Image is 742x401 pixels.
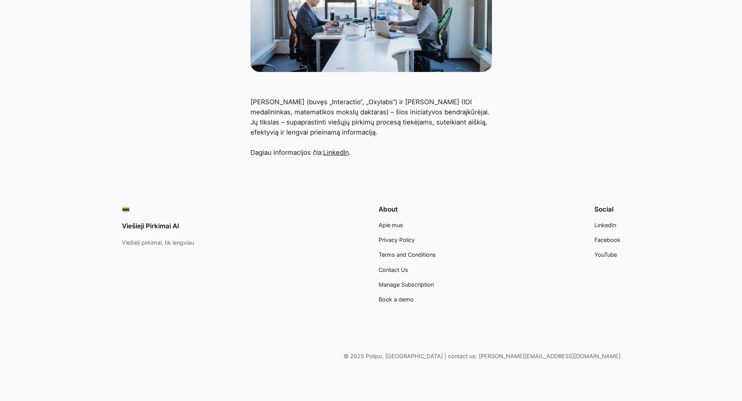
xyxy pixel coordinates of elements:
p: © 2025 Polipo, [GEOGRAPHIC_DATA] | contact us: [PERSON_NAME][EMAIL_ADDRESS][DOMAIN_NAME] [122,352,620,361]
a: Contact Us [379,266,408,274]
span: LinkedIn [594,222,616,228]
nav: Footer navigation 3 [594,221,620,259]
p: Viešieji pirkimai, tik lengviau [122,238,194,247]
a: YouTube [594,250,617,259]
h2: Social [594,205,620,213]
a: Terms and Conditions [379,250,436,259]
span: YouTube [594,251,617,258]
a: Manage Subscription [379,280,434,289]
a: Facebook [594,236,620,244]
a: Apie mus [379,221,403,229]
a: LinkedIn [323,149,349,156]
span: Terms and Conditions [379,251,436,258]
a: Privacy Policy [379,236,415,244]
span: Facebook [594,236,620,243]
a: Book a demo [379,295,414,304]
span: Manage Subscription [379,281,434,288]
a: Viešieji Pirkimai AI [122,222,179,230]
span: Apie mus [379,222,403,228]
p: [PERSON_NAME] (buvęs „Interactio“, „Oxylabs“) ir [PERSON_NAME] (IOI medalininkas, matematikos mok... [250,97,492,158]
span: Contact Us [379,266,408,273]
span: Privacy Policy [379,236,415,243]
a: LinkedIn [594,221,616,229]
img: Viešieji pirkimai logo [122,205,130,213]
h2: About [379,205,436,213]
span: Book a demo [379,296,414,303]
nav: Footer navigation 4 [379,221,436,304]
